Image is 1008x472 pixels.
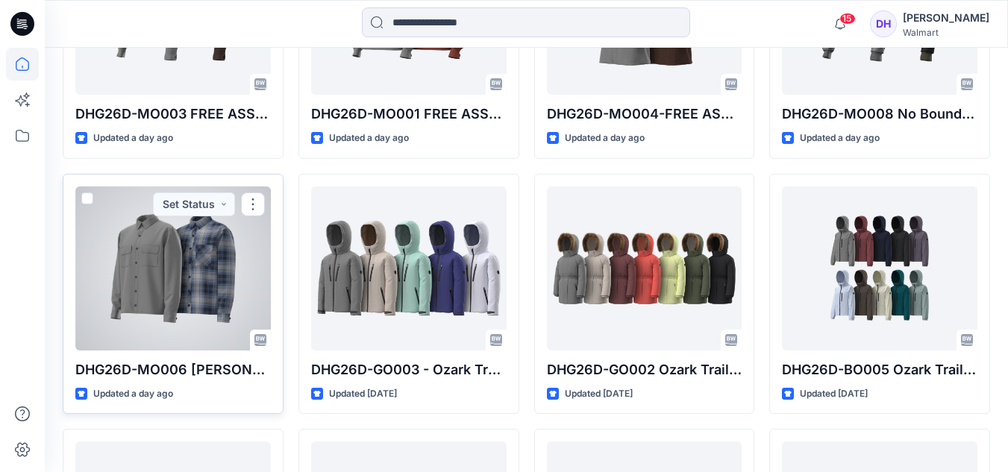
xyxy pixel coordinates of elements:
[329,130,409,146] p: Updated a day ago
[870,10,897,37] div: DH
[782,186,977,350] a: DHG26D-BO005 Ozark Trail-Boy's Outerwear - Softshell V1
[565,130,645,146] p: Updated a day ago
[311,359,507,380] p: DHG26D-GO003 - Ozark Trail Girl's Outerwear - Performance Jacket Opt.1
[329,386,397,402] p: Updated [DATE]
[75,359,271,380] p: DHG26D-MO006 [PERSON_NAME] Lined Shirt Jacket Opt. 1
[782,359,977,380] p: DHG26D-BO005 Ozark Trail-Boy's Outerwear - Softshell V1
[93,130,173,146] p: Updated a day ago
[903,9,989,27] div: [PERSON_NAME]
[547,104,742,125] p: DHG26D-MO004-FREE ASSEMBLY - RAGLAN LONG COAT
[565,386,633,402] p: Updated [DATE]
[311,104,507,125] p: DHG26D-MO001 FREE ASSEMBLY - WOOL JACKET OPT. 1
[800,386,868,402] p: Updated [DATE]
[311,186,507,350] a: DHG26D-GO003 - Ozark Trail Girl's Outerwear - Performance Jacket Opt.1
[75,104,271,125] p: DHG26D-MO003 FREE ASSEMBLY - SUEDE JACKET
[75,186,271,350] a: DHG26D-MO006 George Fleece Lined Shirt Jacket Opt. 1
[903,27,989,38] div: Walmart
[839,13,856,25] span: 15
[800,130,880,146] p: Updated a day ago
[547,186,742,350] a: DHG26D-GO002 Ozark Trail - Girl's Outerwear-Parka Jkt Opt.2
[547,359,742,380] p: DHG26D-GO002 Ozark Trail - Girl's Outerwear-Parka Jkt Opt.2
[782,104,977,125] p: DHG26D-MO008 No Boundaries Faux Leather Jacket
[93,386,173,402] p: Updated a day ago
